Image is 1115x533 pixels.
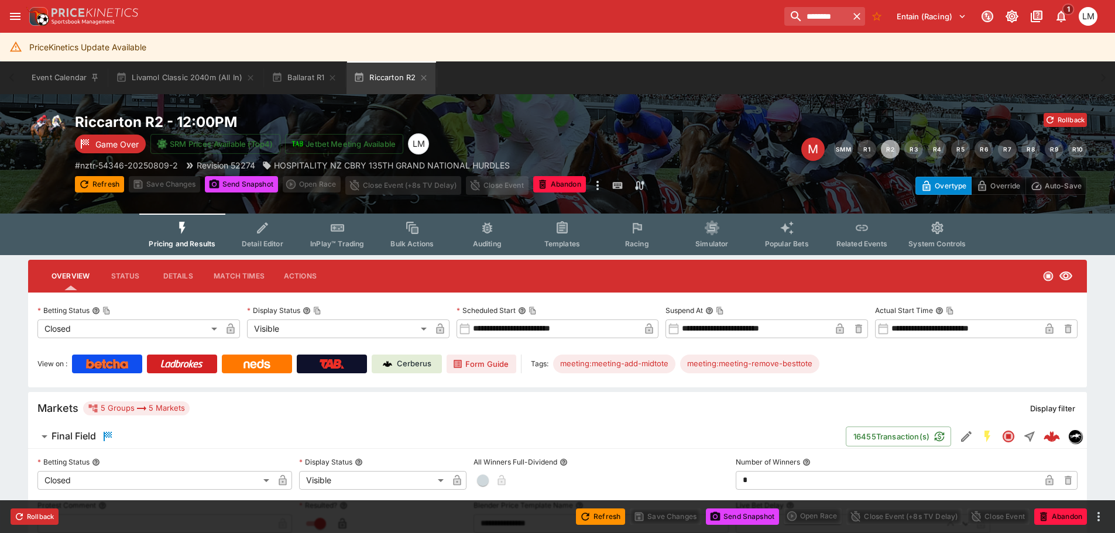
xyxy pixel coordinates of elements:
[1044,428,1060,445] img: logo-cerberus--red.svg
[150,134,280,154] button: SRM Prices Available (Top4)
[92,307,100,315] button: Betting StatusCopy To Clipboard
[92,458,100,466] button: Betting Status
[881,140,900,159] button: R2
[1092,510,1106,524] button: more
[28,113,66,150] img: horse_racing.png
[355,458,363,466] button: Display Status
[11,508,59,525] button: Rollback
[591,176,605,195] button: more
[285,134,403,154] button: Jetbet Meeting Available
[247,319,431,338] div: Visible
[102,307,111,315] button: Copy To Clipboard
[951,140,970,159] button: R5
[784,508,842,524] div: split button
[29,36,146,58] div: PriceKinetics Update Available
[160,359,203,369] img: Ladbrokes
[915,177,972,195] button: Overtype
[695,239,728,248] span: Simulator
[313,307,321,315] button: Copy To Clipboard
[977,426,998,447] button: SGM Enabled
[975,140,993,159] button: R6
[37,305,90,315] p: Betting Status
[518,307,526,315] button: Scheduled StartCopy To Clipboard
[1045,140,1063,159] button: R9
[152,262,204,290] button: Details
[320,359,344,369] img: TabNZ
[86,359,128,369] img: Betcha
[346,61,435,94] button: Riccarton R2
[37,457,90,467] p: Betting Status
[1040,425,1063,448] a: 96b1e421-36ee-4f60-9a18-5a1559d30c87
[998,426,1019,447] button: Closed
[474,457,557,467] p: All Winners Full-Dividend
[262,159,510,171] div: HOSPITALITY NZ CBRY 135TH GRAND NATIONAL HURDLES
[88,401,185,415] div: 5 Groups 5 Markets
[457,305,516,315] p: Scheduled Start
[1023,399,1082,418] button: Display filter
[52,430,96,442] h6: Final Field
[310,239,364,248] span: InPlay™ Trading
[625,239,649,248] span: Racing
[716,307,724,315] button: Copy To Clipboard
[736,457,800,467] p: Number of Winners
[784,7,849,26] input: search
[75,159,178,171] p: Copy To Clipboard
[1025,177,1087,195] button: Auto-Save
[26,5,49,28] img: PriceKinetics Logo
[408,133,429,154] div: Luigi Mollo
[834,140,1087,159] nav: pagination navigation
[397,358,431,370] p: Cerberus
[1051,6,1072,27] button: Notifications
[834,140,853,159] button: SMM
[42,262,99,290] button: Overview
[935,307,944,315] button: Actual Start TimeCopy To Clipboard
[1068,140,1087,159] button: R10
[533,178,586,190] span: Mark an event as closed and abandoned.
[205,176,278,192] button: Send Snapshot
[1042,270,1054,282] svg: Closed
[5,6,26,27] button: open drawer
[37,471,273,490] div: Closed
[283,176,341,192] div: split button
[1019,426,1040,447] button: Straight
[553,358,675,370] span: meeting:meeting-add-midtote
[197,159,255,171] p: Revision 52274
[274,159,510,171] p: HOSPITALITY NZ CBRY 135TH GRAND NATIONAL HURDLES
[204,262,274,290] button: Match Times
[99,262,152,290] button: Status
[1059,269,1073,283] svg: Visible
[1034,508,1087,525] button: Abandon
[529,307,537,315] button: Copy To Clipboard
[801,137,825,161] div: Edit Meeting
[915,177,1087,195] div: Start From
[383,359,392,369] img: Cerberus
[390,239,434,248] span: Bulk Actions
[75,113,581,131] h2: Copy To Clipboard
[998,140,1017,159] button: R7
[372,355,442,373] a: Cerberus
[1068,429,1082,443] div: nztr
[928,140,946,159] button: R4
[37,401,78,415] h5: Markets
[971,177,1025,195] button: Override
[247,305,300,315] p: Display Status
[242,239,283,248] span: Detail Editor
[846,427,951,446] button: 16455Transaction(s)
[1001,429,1015,443] svg: Closed
[149,239,215,248] span: Pricing and Results
[1001,6,1023,27] button: Toggle light/dark mode
[576,508,625,525] button: Refresh
[52,19,115,25] img: Sportsbook Management
[299,457,352,467] p: Display Status
[1021,140,1040,159] button: R8
[52,8,138,17] img: PriceKinetics
[473,239,502,248] span: Auditing
[908,239,966,248] span: System Controls
[37,355,67,373] label: View on :
[977,6,998,27] button: Connected to PK
[28,425,846,448] button: Final Field
[139,214,975,255] div: Event type filters
[867,7,886,26] button: No Bookmarks
[990,180,1020,192] p: Override
[1045,180,1082,192] p: Auto-Save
